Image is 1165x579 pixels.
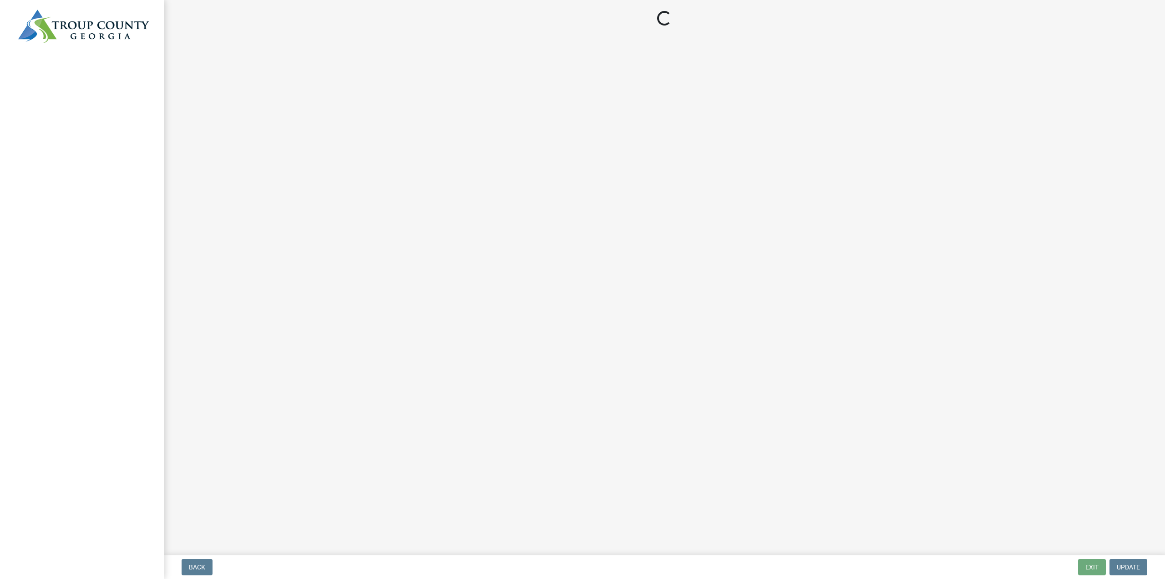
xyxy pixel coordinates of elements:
[189,564,205,571] span: Back
[1109,559,1147,575] button: Update
[1078,559,1106,575] button: Exit
[1117,564,1140,571] span: Update
[18,10,149,43] img: Troup County, Georgia
[182,559,213,575] button: Back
